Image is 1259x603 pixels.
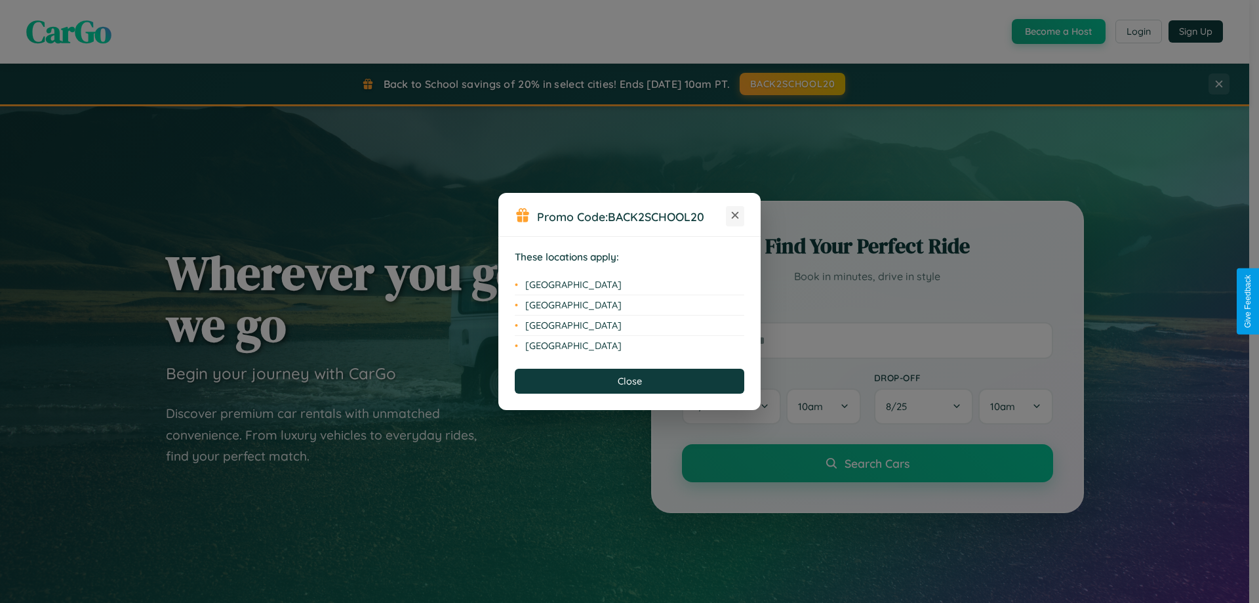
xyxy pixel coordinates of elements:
li: [GEOGRAPHIC_DATA] [515,336,744,356]
h3: Promo Code: [537,209,726,224]
div: Give Feedback [1243,275,1252,328]
li: [GEOGRAPHIC_DATA] [515,295,744,316]
li: [GEOGRAPHIC_DATA] [515,316,744,336]
li: [GEOGRAPHIC_DATA] [515,275,744,295]
b: BACK2SCHOOL20 [608,209,704,224]
button: Close [515,369,744,394]
strong: These locations apply: [515,251,619,263]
